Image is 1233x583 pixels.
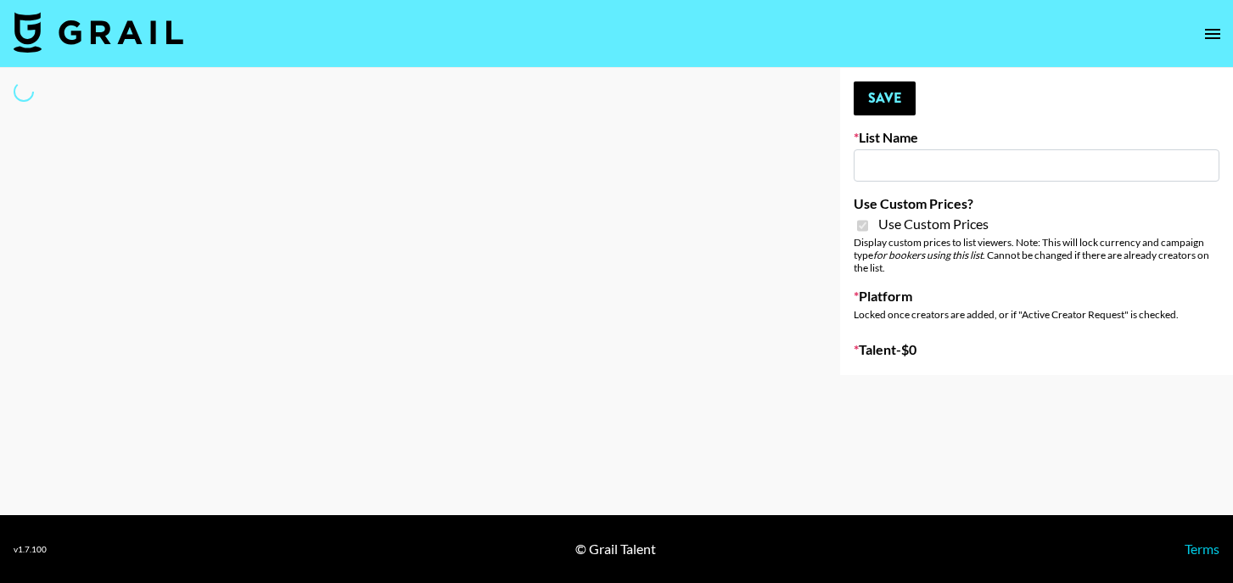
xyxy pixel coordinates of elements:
[1196,17,1230,51] button: open drawer
[854,195,1219,212] label: Use Custom Prices?
[854,341,1219,358] label: Talent - $ 0
[575,541,656,558] div: © Grail Talent
[854,308,1219,321] div: Locked once creators are added, or if "Active Creator Request" is checked.
[873,249,983,261] em: for bookers using this list
[854,129,1219,146] label: List Name
[14,12,183,53] img: Grail Talent
[854,81,916,115] button: Save
[14,544,47,555] div: v 1.7.100
[1185,541,1219,557] a: Terms
[878,216,989,233] span: Use Custom Prices
[854,288,1219,305] label: Platform
[854,236,1219,274] div: Display custom prices to list viewers. Note: This will lock currency and campaign type . Cannot b...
